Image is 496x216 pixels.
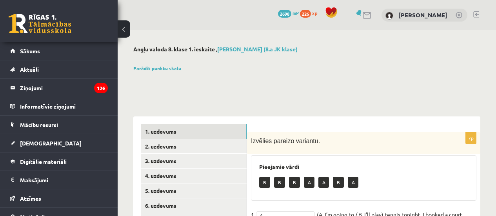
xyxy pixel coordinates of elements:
[20,171,108,189] legend: Maksājumi
[20,97,108,115] legend: Informatīvie ziņojumi
[94,83,108,93] i: 136
[10,97,108,115] a: Informatīvie ziņojumi
[217,45,298,53] a: [PERSON_NAME] (8.a JK klase)
[20,195,41,202] span: Atzīmes
[141,139,247,154] a: 2. uzdevums
[10,116,108,134] a: Mācību resursi
[333,177,344,188] p: B
[251,138,320,144] span: Izvēlies pareizo variantu.
[259,177,270,188] p: B
[10,189,108,207] a: Atzīmes
[141,169,247,183] a: 4. uzdevums
[141,124,247,139] a: 1. uzdevums
[10,42,108,60] a: Sākums
[304,177,314,188] p: A
[312,10,317,16] span: xp
[20,158,67,165] span: Digitālie materiāli
[141,198,247,213] a: 6. uzdevums
[10,171,108,189] a: Maksājumi
[385,12,393,20] img: Andrejs Kalmikovs
[20,140,82,147] span: [DEMOGRAPHIC_DATA]
[274,177,285,188] p: B
[10,79,108,97] a: Ziņojumi136
[289,177,300,188] p: B
[278,10,291,18] span: 2698
[20,79,108,97] legend: Ziņojumi
[10,152,108,171] a: Digitālie materiāli
[398,11,447,19] a: [PERSON_NAME]
[133,65,181,71] a: Parādīt punktu skalu
[300,10,321,16] a: 226 xp
[20,47,40,54] span: Sākums
[9,14,71,33] a: Rīgas 1. Tālmācības vidusskola
[20,121,58,128] span: Mācību resursi
[141,183,247,198] a: 5. uzdevums
[300,10,311,18] span: 226
[278,10,299,16] a: 2698 mP
[259,163,468,170] h3: Pieejamie vārdi
[318,177,329,188] p: A
[465,132,476,144] p: 7p
[133,46,480,53] h2: Angļu valoda 8. klase 1. ieskaite ,
[10,134,108,152] a: [DEMOGRAPHIC_DATA]
[348,177,358,188] p: A
[141,154,247,168] a: 3. uzdevums
[10,60,108,78] a: Aktuāli
[20,66,39,73] span: Aktuāli
[293,10,299,16] span: mP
